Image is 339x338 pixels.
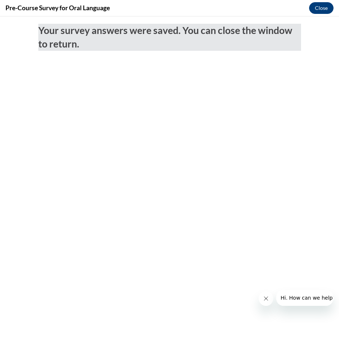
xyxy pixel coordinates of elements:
button: Close [309,2,334,14]
iframe: Close message [259,291,273,306]
span: Your survey answers were saved. You can close the window to return. [38,8,292,33]
h4: Pre-Course Survey for Oral Language [5,3,110,12]
iframe: Message from company [276,290,333,306]
span: Hi. How can we help? [4,5,59,11]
